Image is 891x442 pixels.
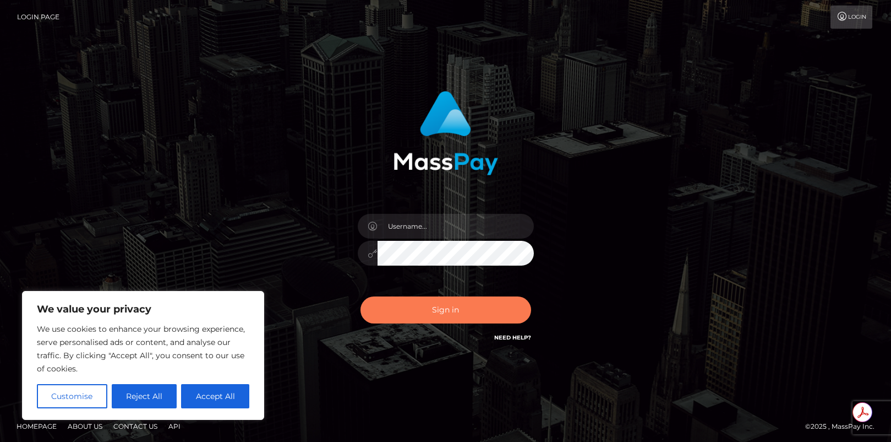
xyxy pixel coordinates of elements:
[805,421,883,433] div: © 2025 , MassPay Inc.
[494,334,531,341] a: Need Help?
[378,214,534,239] input: Username...
[360,297,531,324] button: Sign in
[109,418,162,435] a: Contact Us
[164,418,185,435] a: API
[22,291,264,420] div: We value your privacy
[112,384,177,408] button: Reject All
[17,6,59,29] a: Login Page
[181,384,249,408] button: Accept All
[37,384,107,408] button: Customise
[63,418,107,435] a: About Us
[37,303,249,316] p: We value your privacy
[37,322,249,375] p: We use cookies to enhance your browsing experience, serve personalised ads or content, and analys...
[393,91,498,175] img: MassPay Login
[830,6,872,29] a: Login
[12,418,61,435] a: Homepage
